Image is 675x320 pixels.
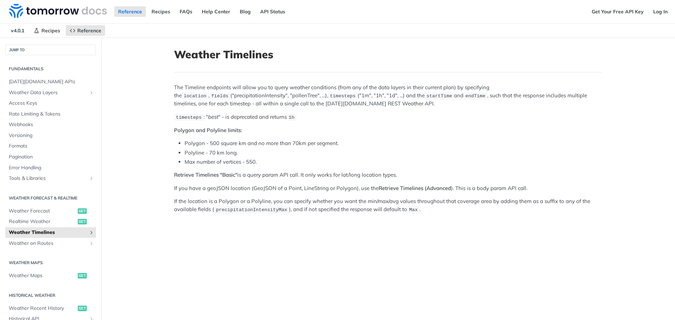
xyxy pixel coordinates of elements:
[78,306,87,311] span: get
[9,132,94,139] span: Versioning
[174,84,602,107] p: The Timeline endpoints will allow you to query weather conditions (from any of the data layers in...
[30,25,64,36] a: Recipes
[9,208,76,215] span: Weather Forecast
[114,6,146,17] a: Reference
[148,6,174,17] a: Recipes
[588,6,648,17] a: Get Your Free API Key
[9,154,94,161] span: Pagination
[9,4,107,18] img: Tomorrow.io Weather API Docs
[89,241,94,246] button: Show subpages for Weather on Routes
[174,48,602,61] h1: Weather Timelines
[174,184,602,192] p: If you have a geoJSON location (GeoJSON of a Point, LineString or Polygon), use the ). This is a ...
[425,92,454,99] code: startTime
[41,27,60,34] span: Recipes
[5,66,96,72] h2: Fundamentals
[5,163,96,173] a: Error Handling
[174,171,602,179] p: is a query param API call. It only works for lat/long location types.
[5,77,96,87] a: [DATE][DOMAIN_NAME] APIs
[5,173,96,184] a: Tools & LibrariesShow subpages for Tools & Libraries
[463,92,487,99] code: endTime
[182,92,208,99] code: location
[9,164,94,171] span: Error Handling
[5,260,96,266] h2: Weather Maps
[174,197,602,214] p: If the location is a Polygon or a Polyline, you can specify whether you want the min/max/avg valu...
[5,292,96,299] h2: Historical Weather
[174,127,242,133] strong: Polygon and Polyline limits:
[89,230,94,235] button: Show subpages for Weather Timelines
[5,141,96,151] a: Formats
[407,206,419,213] code: Max
[9,111,94,118] span: Rate Limiting & Tokens
[328,92,358,99] code: timesteps
[5,152,96,162] a: Pagination
[174,113,602,121] p: : " " - is deprecated and returns
[9,218,76,225] span: Realtime Weather
[78,219,87,224] span: get
[198,6,234,17] a: Help Center
[5,87,96,98] a: Weather Data LayersShow subpages for Weather Data Layers
[5,130,96,141] a: Versioning
[5,206,96,216] a: Weather Forecastget
[5,119,96,130] a: Webhooks
[174,114,204,121] code: timesteps
[78,273,87,279] span: get
[9,89,87,96] span: Weather Data Layers
[89,90,94,96] button: Show subpages for Weather Data Layers
[5,238,96,249] a: Weather on RoutesShow subpages for Weather on Routes
[9,100,94,107] span: Access Keys
[5,216,96,227] a: Realtime Weatherget
[9,272,76,279] span: Weather Maps
[176,6,196,17] a: FAQs
[185,139,602,148] li: Polygon - 500 square km and no more than 70km per segment.
[208,113,218,120] em: best
[9,240,87,247] span: Weather on Routes
[66,25,105,36] a: Reference
[256,6,289,17] a: API Status
[185,158,602,166] li: Max number of vertices - 550.
[9,121,94,128] span: Webhooks
[210,92,230,99] code: fields
[214,206,289,213] code: precipitationIntensityMax
[185,149,602,157] li: Polyline - 70 km long.
[9,175,87,182] span: Tools & Libraries
[89,176,94,181] button: Show subpages for Tools & Libraries
[7,25,28,36] span: v4.0.1
[174,171,237,178] strong: Retrieve Timelines "Basic"
[287,114,296,121] code: 1h
[78,208,87,214] span: get
[379,185,451,191] strong: Retrieve Timelines (Advanced
[9,229,87,236] span: Weather Timelines
[9,143,94,150] span: Formats
[5,109,96,119] a: Rate Limiting & Tokens
[77,27,101,34] span: Reference
[649,6,671,17] a: Log In
[236,6,255,17] a: Blog
[9,78,94,85] span: [DATE][DOMAIN_NAME] APIs
[5,303,96,314] a: Weather Recent Historyget
[5,195,96,201] h2: Weather Forecast & realtime
[5,227,96,238] a: Weather TimelinesShow subpages for Weather Timelines
[5,270,96,281] a: Weather Mapsget
[5,98,96,109] a: Access Keys
[5,45,96,55] button: JUMP TO
[9,305,76,312] span: Weather Recent History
